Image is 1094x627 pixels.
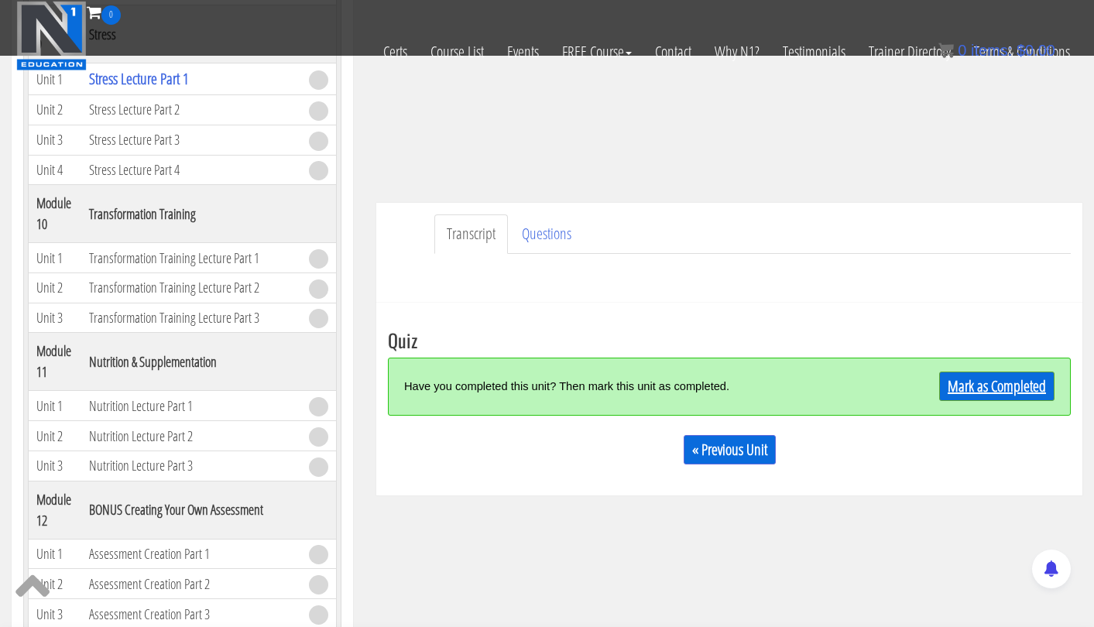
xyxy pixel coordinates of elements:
[404,370,884,403] div: Have you completed this unit? Then mark this unit as completed.
[29,273,82,303] td: Unit 2
[938,43,954,58] img: icon11.png
[29,95,82,125] td: Unit 2
[29,421,82,451] td: Unit 2
[81,421,301,451] td: Nutrition Lecture Part 2
[372,25,419,79] a: Certs
[81,303,301,333] td: Transformation Training Lecture Part 3
[81,569,301,599] td: Assessment Creation Part 2
[643,25,703,79] a: Contact
[29,155,82,185] td: Unit 4
[29,391,82,421] td: Unit 1
[939,372,1055,401] a: Mark as Completed
[496,25,550,79] a: Events
[938,42,1055,59] a: 0 items: $0.00
[81,451,301,481] td: Nutrition Lecture Part 3
[29,333,82,391] th: Module 11
[1017,42,1055,59] bdi: 0.00
[81,391,301,421] td: Nutrition Lecture Part 1
[29,451,82,481] td: Unit 3
[81,185,301,243] th: Transformation Training
[550,25,643,79] a: FREE Course
[101,5,121,25] span: 0
[81,243,301,273] td: Transformation Training Lecture Part 1
[29,63,82,95] td: Unit 1
[962,25,1082,79] a: Terms & Conditions
[29,243,82,273] td: Unit 1
[81,273,301,303] td: Transformation Training Lecture Part 2
[81,125,301,155] td: Stress Lecture Part 3
[29,539,82,569] td: Unit 1
[81,95,301,125] td: Stress Lecture Part 2
[419,25,496,79] a: Course List
[29,185,82,243] th: Module 10
[16,1,87,70] img: n1-education
[29,303,82,333] td: Unit 3
[29,481,82,539] th: Module 12
[771,25,857,79] a: Testimonials
[703,25,771,79] a: Why N1?
[1017,42,1025,59] span: $
[434,214,508,254] a: Transcript
[684,435,776,464] a: « Previous Unit
[87,2,121,22] a: 0
[81,333,301,391] th: Nutrition & Supplementation
[971,42,1012,59] span: items:
[81,155,301,185] td: Stress Lecture Part 4
[958,42,966,59] span: 0
[509,214,584,254] a: Questions
[857,25,962,79] a: Trainer Directory
[29,125,82,155] td: Unit 3
[388,330,1071,350] h3: Quiz
[81,539,301,569] td: Assessment Creation Part 1
[81,481,301,539] th: BONUS Creating Your Own Assessment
